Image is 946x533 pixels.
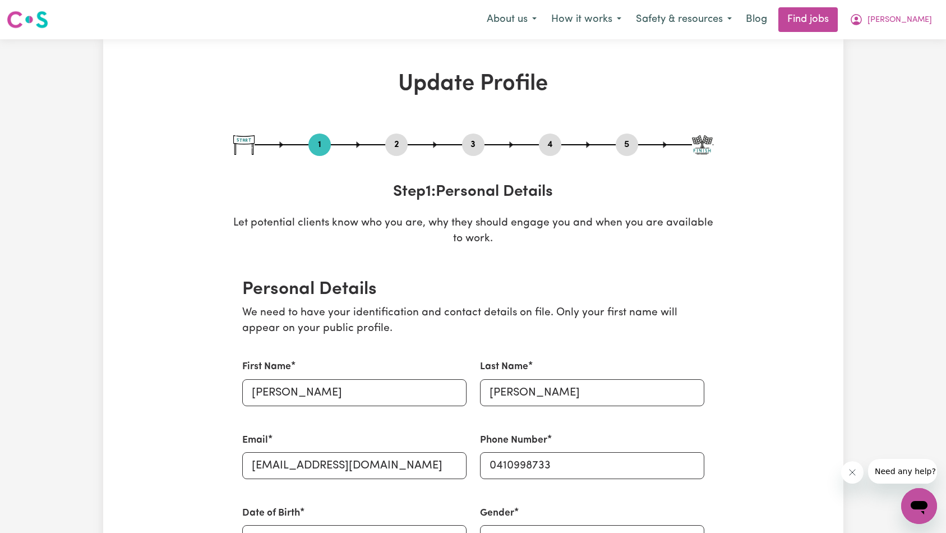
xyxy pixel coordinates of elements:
[242,279,704,300] h2: Personal Details
[242,433,268,448] label: Email
[242,305,704,338] p: We need to have your identification and contact details on file. Only your first name will appear...
[842,8,939,31] button: My Account
[7,7,48,33] a: Careseekers logo
[7,10,48,30] img: Careseekers logo
[480,506,514,521] label: Gender
[479,8,544,31] button: About us
[616,137,638,152] button: Go to step 5
[462,137,484,152] button: Go to step 3
[242,506,300,521] label: Date of Birth
[480,360,528,374] label: Last Name
[629,8,739,31] button: Safety & resources
[233,71,713,98] h1: Update Profile
[901,488,937,524] iframe: Button to launch messaging window
[544,8,629,31] button: How it works
[539,137,561,152] button: Go to step 4
[242,360,291,374] label: First Name
[867,14,932,26] span: [PERSON_NAME]
[233,215,713,248] p: Let potential clients know who you are, why they should engage you and when you are available to ...
[841,461,864,484] iframe: Close message
[739,7,774,32] a: Blog
[233,183,713,202] h3: Step 1 : Personal Details
[480,433,547,448] label: Phone Number
[778,7,838,32] a: Find jobs
[385,137,408,152] button: Go to step 2
[868,459,937,484] iframe: Message from company
[308,137,331,152] button: Go to step 1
